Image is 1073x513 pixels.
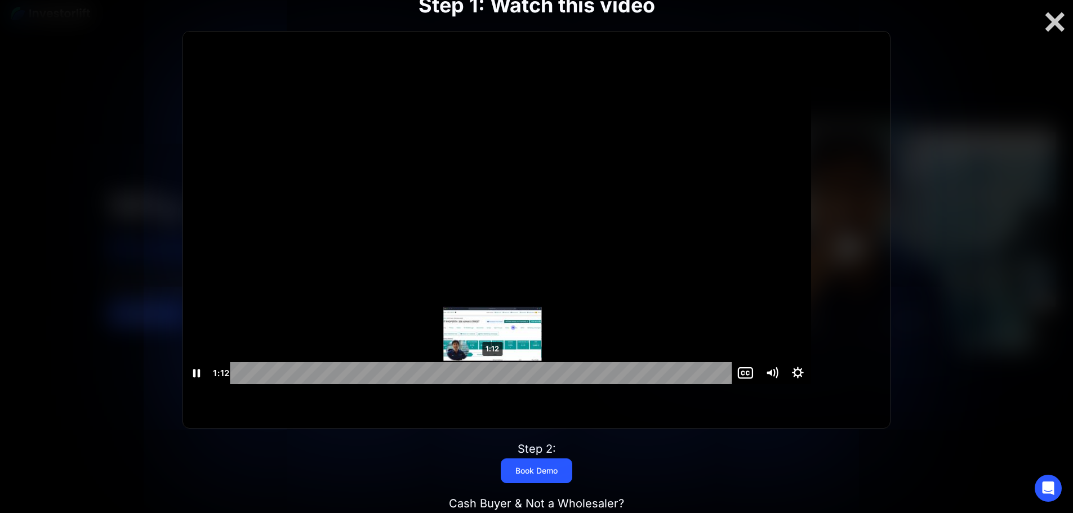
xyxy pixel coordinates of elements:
[785,362,811,384] button: Show settings menu
[183,362,209,384] button: Pause
[1035,475,1062,502] div: Open Intercom Messenger
[501,458,572,483] a: Book Demo
[518,442,556,456] div: Step 2:
[759,362,785,384] button: Mute
[240,362,726,384] div: Playbar
[733,362,759,384] button: Show captions menu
